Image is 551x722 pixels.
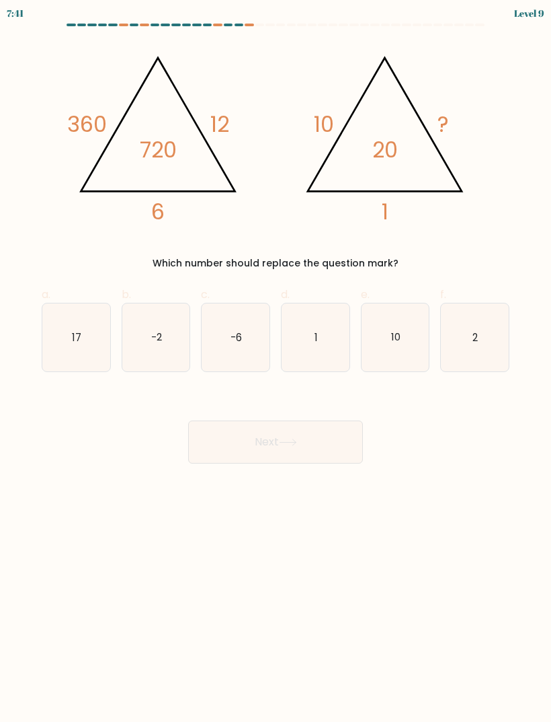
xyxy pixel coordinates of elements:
span: e. [361,287,370,302]
tspan: 360 [67,109,107,139]
text: 1 [314,330,318,344]
span: c. [201,287,210,302]
tspan: 1 [381,196,388,227]
button: Next [188,421,363,464]
tspan: 20 [372,135,397,165]
div: Level 9 [514,6,544,20]
tspan: 720 [139,135,176,165]
tspan: 12 [210,109,229,139]
div: Which number should replace the question mark? [50,256,501,270]
span: b. [122,287,131,302]
text: -2 [151,330,162,344]
span: a. [42,287,50,302]
span: d. [281,287,290,302]
text: -6 [230,330,242,344]
tspan: ? [437,109,448,139]
span: f. [440,287,446,302]
text: 10 [391,330,400,344]
text: 2 [473,330,478,344]
tspan: 6 [151,196,165,227]
div: 7:41 [7,6,24,20]
tspan: 10 [313,109,333,139]
text: 17 [72,330,81,344]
